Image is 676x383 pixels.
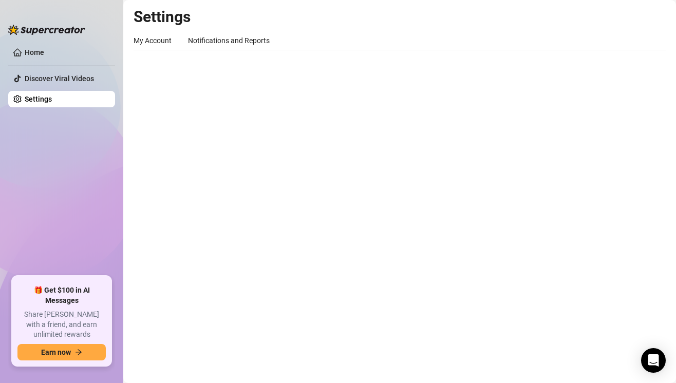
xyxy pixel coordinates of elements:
[641,348,666,373] div: Open Intercom Messenger
[134,35,172,46] div: My Account
[134,7,666,27] h2: Settings
[25,74,94,83] a: Discover Viral Videos
[17,310,106,340] span: Share [PERSON_NAME] with a friend, and earn unlimited rewards
[25,48,44,56] a: Home
[17,285,106,305] span: 🎁 Get $100 in AI Messages
[41,348,71,356] span: Earn now
[188,35,270,46] div: Notifications and Reports
[17,344,106,360] button: Earn nowarrow-right
[8,25,85,35] img: logo-BBDzfeDw.svg
[75,349,82,356] span: arrow-right
[25,95,52,103] a: Settings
